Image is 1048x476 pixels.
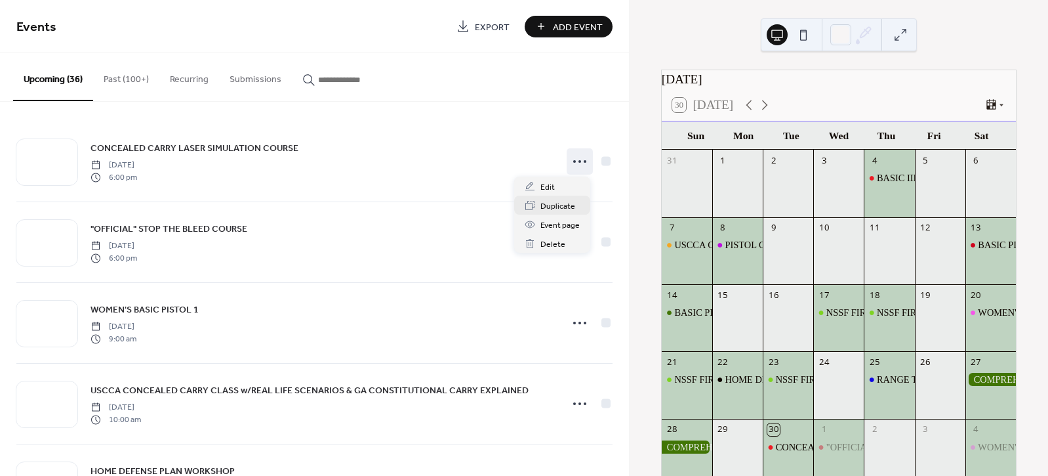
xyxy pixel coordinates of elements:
div: 21 [666,357,678,368]
div: "OFFICIAL" STOP THE BLEED COURSE [813,441,864,454]
div: RANGE TIME [864,373,914,386]
div: 23 [767,357,779,368]
span: Add Event [553,20,603,34]
div: 27 [970,357,982,368]
div: CONCEALED CARRY LASER SIMULATION COURSE [763,441,813,454]
div: 30 [767,423,779,435]
div: 16 [767,289,779,301]
div: RANGE TIME [877,373,935,386]
div: BASIC III/SKILLS & DRILLS [877,171,996,184]
div: COMPREHENSIVE BASIC COURSE-2 FULL DAYS [965,373,1016,386]
div: USCCA CONCEALED CARRY CLASS w/REAL LIFE SCENARIOS & GA CONSTITUTIONAL CARRY EXPLAINED [662,238,712,251]
div: 20 [970,289,982,301]
div: 18 [869,289,881,301]
div: 31 [666,154,678,166]
span: Edit [540,181,555,194]
div: HOME DEFENSE PLAN WORKSHOP [712,373,763,386]
div: Fri [910,121,958,150]
div: [DATE] [662,70,1016,89]
div: HOME DEFENSE PLAN WORKSHOP [725,373,879,386]
div: 3 [919,423,931,435]
span: 10:00 am [91,414,141,425]
a: WOMEN'S BASIC PISTOL 1 [91,302,199,317]
div: PISTOL CLEANING [712,238,763,251]
div: BASIC PISTOL II & GUN CLEANING [662,306,712,319]
div: 7 [666,222,678,234]
button: Submissions [219,53,292,100]
span: [DATE] [91,321,136,333]
div: Sat [957,121,1005,150]
div: 9 [767,222,779,234]
div: 6 [970,154,982,166]
div: 17 [818,289,830,301]
div: NSSF FIRST SHOTS [864,306,914,319]
span: Event page [540,219,580,232]
button: Recurring [159,53,219,100]
div: 26 [919,357,931,368]
div: Tue [767,121,815,150]
div: 24 [818,357,830,368]
div: CONCEALED CARRY LASER SIMULATION COURSE [776,441,999,454]
div: 15 [717,289,729,301]
div: NSSF FIRST SHOTS [813,306,864,319]
div: 1 [717,154,729,166]
span: Delete [540,238,565,251]
div: PISTOL CLEANING [725,238,807,251]
span: Duplicate [540,200,575,213]
div: Thu [862,121,910,150]
div: NSSF FIRST SHOTS [674,373,757,386]
span: 6:00 pm [91,252,137,264]
div: 13 [970,222,982,234]
div: WOMEN'S BASIC PISTOL 1 [965,441,1016,454]
button: Add Event [525,16,613,37]
div: BASIC III/SKILLS & DRILLS [864,171,914,184]
div: NSSF FIRST SHOTS [776,373,858,386]
div: 29 [717,423,729,435]
div: BASIC PISTOL 1 COURSE [965,238,1016,251]
div: 5 [919,154,931,166]
div: 10 [818,222,830,234]
div: BASIC PISTOL II & GUN CLEANING [674,306,828,319]
span: Events [16,14,56,40]
span: [DATE] [91,240,137,252]
span: "OFFICIAL" STOP THE BLEED COURSE [91,223,247,236]
span: 6:00 pm [91,171,137,183]
span: 9:00 am [91,333,136,345]
div: 1 [818,423,830,435]
a: CONCEALED CARRY LASER SIMULATION COURSE [91,141,298,156]
div: 12 [919,222,931,234]
div: 19 [919,289,931,301]
div: 28 [666,423,678,435]
div: 2 [767,154,779,166]
button: Past (100+) [93,53,159,100]
div: Wed [815,121,863,150]
span: WOMEN'S BASIC PISTOL 1 [91,303,199,317]
a: "OFFICIAL" STOP THE BLEED COURSE [91,221,247,236]
div: 4 [970,423,982,435]
div: 25 [869,357,881,368]
div: 8 [717,222,729,234]
a: USCCA CONCEALED CARRY CLASS w/REAL LIFE SCENARIOS & GA CONSTITUTIONAL CARRY EXPLAINED [91,383,529,398]
button: Upcoming (36) [13,53,93,101]
div: COMPREHENSIVE BASIC COURSE-2 FULL DAYS [662,441,712,454]
div: 22 [717,357,729,368]
div: WOMEN'S BASIC PISTOL 1 [965,306,1016,319]
div: 2 [869,423,881,435]
a: Export [447,16,519,37]
div: 14 [666,289,678,301]
div: NSSF FIRST SHOTS [763,373,813,386]
span: Export [475,20,510,34]
div: NSSF FIRST SHOTS [826,306,909,319]
div: NSSF FIRST SHOTS [662,373,712,386]
span: USCCA CONCEALED CARRY CLASS w/REAL LIFE SCENARIOS & GA CONSTITUTIONAL CARRY EXPLAINED [91,384,529,398]
div: 3 [818,154,830,166]
span: [DATE] [91,160,137,171]
div: 4 [869,154,881,166]
span: CONCEALED CARRY LASER SIMULATION COURSE [91,142,298,156]
span: [DATE] [91,402,141,414]
div: Sun [672,121,720,150]
div: NSSF FIRST SHOTS [877,306,959,319]
div: 11 [869,222,881,234]
div: "OFFICIAL" STOP THE BLEED COURSE [826,441,994,454]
